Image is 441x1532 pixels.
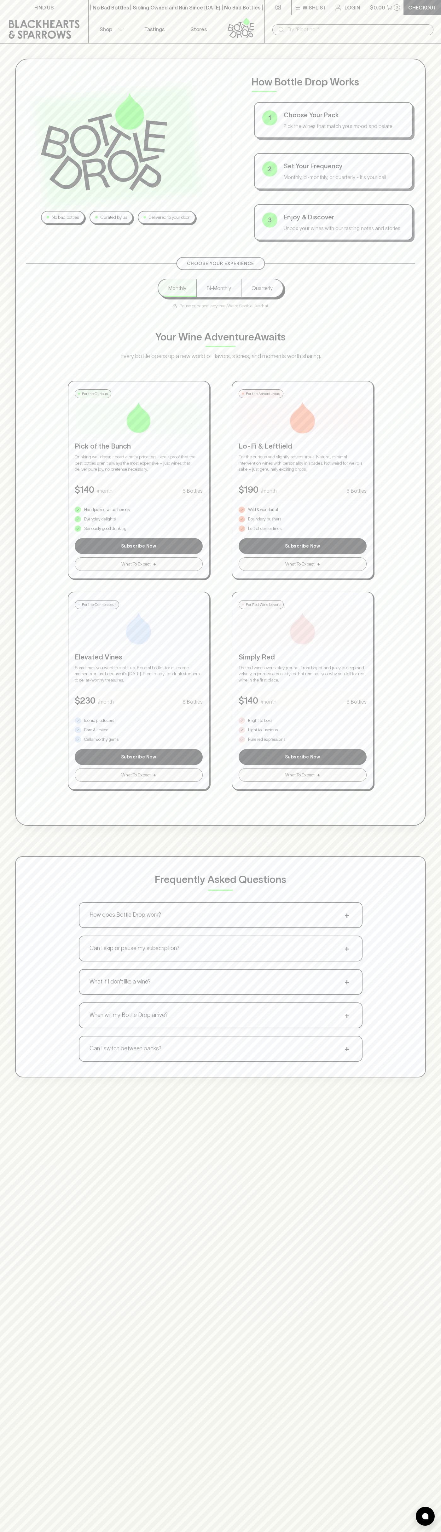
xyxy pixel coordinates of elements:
[342,944,352,953] span: +
[248,525,281,532] p: Left of center finds
[241,279,283,297] button: Quarterly
[121,561,151,567] span: What To Expect
[262,110,277,125] div: 1
[84,736,119,743] p: Cellar worthy gems
[75,454,203,473] p: Drinking well doesn't need a hefty price tag. Here's proof that the best bottles aren't always th...
[248,516,281,522] p: Boundary pushers
[239,557,367,571] button: What To Expect+
[121,772,151,778] span: What To Expect
[287,613,318,644] img: Simply Red
[284,110,405,120] p: Choose Your Pack
[155,329,286,345] p: Your Wine Adventure
[90,911,161,919] p: How does Bottle Drop work?
[153,561,156,567] span: +
[183,487,203,495] p: 6 Bottles
[123,402,154,433] img: Pick of the Bunch
[97,487,113,495] p: /month
[177,15,221,43] a: Stores
[84,717,114,724] p: Iconic producers
[79,1036,362,1061] button: Can I switch between packs?+
[342,910,352,920] span: +
[317,772,320,778] span: +
[342,1044,352,1053] span: +
[252,74,415,90] p: How Bottle Drop Works
[190,26,207,33] p: Stores
[52,214,79,221] p: No bad bottles
[248,717,272,724] p: Bright to bold
[342,977,352,987] span: +
[239,441,367,451] p: Lo-Fi & Leftfield
[284,122,405,130] p: Pick the wines that match your mood and palate
[82,602,116,607] p: For the Connoisseur
[239,454,367,473] p: For the curious and slightly adventurous. Natural, minimal intervention wines with personality in...
[370,4,385,11] p: $0.00
[84,525,126,532] p: Seriously good drinking
[79,936,362,961] button: Can I skip or pause my subscription?+
[284,173,405,181] p: Monthly, bi-monthly, or quarterly - it's your call
[100,214,127,221] p: Curated by us
[89,15,133,43] button: Shop
[90,978,151,986] p: What if I don't like a wine?
[287,25,428,35] input: Try "Pinot noir"
[183,698,203,705] p: 6 Bottles
[239,483,258,496] p: $ 190
[41,93,167,190] img: Bottle Drop
[90,1044,161,1053] p: Can I switch between packs?
[422,1513,428,1519] img: bubble-icon
[34,4,54,11] p: FIND US
[254,331,286,342] span: Awaits
[248,507,278,513] p: Wild & wonderful
[246,602,280,607] p: For Red Wine Lovers
[172,303,269,309] p: Pause or cancel anytime. We're flexible like that.
[303,4,327,11] p: Wishlist
[196,279,241,297] button: Bi-Monthly
[100,26,112,33] p: Shop
[239,652,367,662] p: Simply Red
[285,772,315,778] span: What To Expect
[287,402,318,433] img: Lo-Fi & Leftfield
[284,224,405,232] p: Unbox your wines with our tasting notes and stories
[187,260,254,267] p: Choose Your Experience
[158,279,196,297] button: Monthly
[82,391,108,397] p: For the Curious
[84,516,116,522] p: Everyday delights
[75,483,94,496] p: $ 140
[95,352,347,361] p: Every bottle opens up a new world of flavors, stories, and moments worth sharing.
[408,4,437,11] p: Checkout
[153,772,156,778] span: +
[284,212,405,222] p: Enjoy & Discover
[396,6,398,9] p: 0
[239,768,367,782] button: What To Expect+
[75,652,203,662] p: Elevated Vines
[155,872,286,887] p: Frequently Asked Questions
[132,15,177,43] a: Tastings
[75,749,203,765] button: Subscribe Now
[90,1011,168,1019] p: When will my Bottle Drop arrive?
[284,161,405,171] p: Set Your Frequency
[239,694,258,707] p: $ 140
[248,727,278,733] p: Light to luscious
[248,736,285,743] p: Pure red expressions
[317,561,320,567] span: +
[285,561,315,567] span: What To Expect
[79,903,362,927] button: How does Bottle Drop work?+
[144,26,165,33] p: Tastings
[261,487,277,495] p: /month
[84,507,130,513] p: Handpicked value heroes
[346,487,367,495] p: 6 Bottles
[79,970,362,994] button: What if I don't like a wine?+
[123,613,154,644] img: Elevated Vines
[342,1011,352,1020] span: +
[345,4,360,11] p: Login
[75,538,203,554] button: Subscribe Now
[75,441,203,451] p: Pick of the Bunch
[346,698,367,705] p: 6 Bottles
[75,665,203,683] p: Sometimes you want to dial it up. Special bottles for milestone moments or just because it's [DAT...
[239,665,367,683] p: The red wine lover's playground. From bright and juicy to deep and velvety, a journey across styl...
[98,698,114,705] p: /month
[261,698,276,705] p: /month
[90,944,179,953] p: Can I skip or pause my subscription?
[262,212,277,228] div: 3
[75,768,203,782] button: What To Expect+
[84,727,108,733] p: Rare & limited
